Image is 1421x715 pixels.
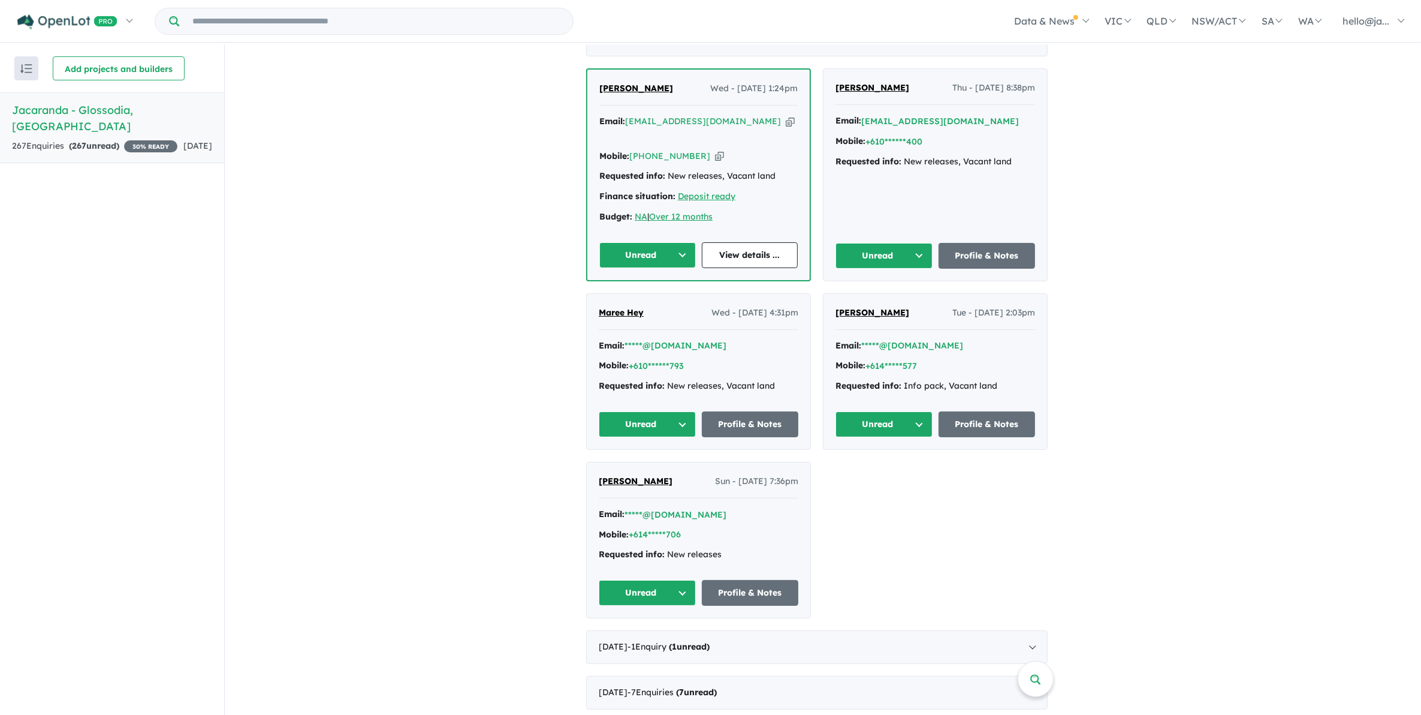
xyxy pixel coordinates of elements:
strong: Mobile: [599,529,629,540]
button: Unread [599,411,696,437]
img: sort.svg [20,64,32,73]
span: 267 [72,140,86,151]
a: Over 12 months [649,211,713,222]
a: NA [635,211,647,222]
button: Unread [599,580,696,606]
span: [PERSON_NAME] [599,476,672,486]
span: 7 [679,687,684,698]
a: [PERSON_NAME] [835,306,909,320]
span: [PERSON_NAME] [835,82,909,93]
strong: Budget: [599,211,632,222]
strong: Mobile: [599,151,629,161]
span: Tue - [DATE] 2:03pm [952,306,1035,320]
div: [DATE] [586,630,1048,664]
div: 267 Enquir ies [12,139,177,154]
strong: ( unread) [669,641,710,652]
strong: ( unread) [69,140,119,151]
a: Profile & Notes [702,580,799,606]
button: Unread [835,411,933,437]
div: New releases, Vacant land [835,155,1035,169]
strong: Requested info: [835,380,901,391]
input: Try estate name, suburb, builder or developer [182,8,571,34]
span: [PERSON_NAME] [835,307,909,318]
span: [DATE] [183,140,212,151]
strong: Mobile: [835,136,865,146]
strong: Finance situation: [599,191,675,202]
strong: Requested info: [599,170,665,181]
div: New releases, Vacant land [599,379,798,393]
button: Copy [786,115,795,128]
span: Sun - [DATE] 7:36pm [715,474,798,489]
a: Deposit ready [678,191,735,202]
button: Unread [599,242,696,268]
strong: Requested info: [835,156,901,167]
a: View details ... [702,242,798,268]
a: [PERSON_NAME] [599,82,673,96]
strong: Email: [599,116,625,127]
a: Profile & Notes [702,411,799,437]
strong: Mobile: [599,360,629,371]
span: Wed - [DATE] 4:31pm [711,306,798,320]
strong: ( unread) [676,687,717,698]
strong: Requested info: [599,549,665,560]
span: 1 [672,641,677,652]
a: [EMAIL_ADDRESS][DOMAIN_NAME] [625,116,781,127]
a: [PERSON_NAME] [599,474,672,489]
strong: Email: [599,509,624,519]
strong: Email: [835,340,861,351]
a: Profile & Notes [939,243,1036,269]
a: Profile & Notes [939,411,1036,437]
div: Info pack, Vacant land [835,379,1035,393]
a: [PHONE_NUMBER] [629,151,710,161]
div: New releases [599,548,798,562]
span: - 7 Enquir ies [627,687,717,698]
strong: Email: [835,115,861,126]
button: [EMAIL_ADDRESS][DOMAIN_NAME] [861,115,1019,128]
div: New releases, Vacant land [599,169,798,184]
span: Wed - [DATE] 1:24pm [710,82,798,96]
button: Copy [715,150,724,163]
strong: Requested info: [599,380,665,391]
div: | [599,210,798,224]
span: Maree Hey [599,307,644,318]
span: 30 % READY [124,140,177,152]
span: - 1 Enquir y [627,641,710,652]
span: [PERSON_NAME] [599,83,673,94]
strong: Email: [599,340,624,351]
button: Add projects and builders [53,56,185,80]
div: [DATE] [586,676,1048,710]
button: Unread [835,243,933,269]
img: Openlot PRO Logo White [17,14,117,29]
span: Thu - [DATE] 8:38pm [952,81,1035,95]
a: Maree Hey [599,306,644,320]
span: hello@ja... [1342,15,1389,27]
h5: Jacaranda - Glossodia , [GEOGRAPHIC_DATA] [12,102,212,134]
a: [PERSON_NAME] [835,81,909,95]
strong: Mobile: [835,360,865,371]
